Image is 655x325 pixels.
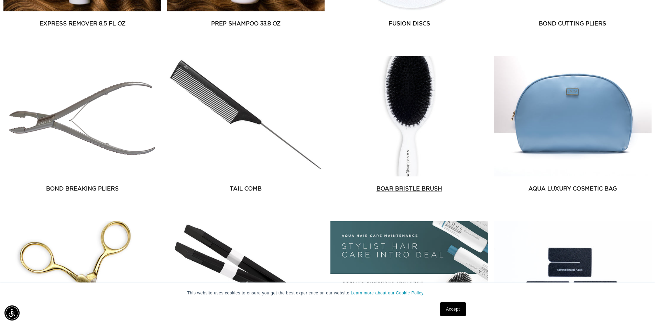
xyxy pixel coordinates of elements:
[167,20,325,28] a: Prep Shampoo 33.8 oz
[4,305,20,321] div: Accessibility Menu
[440,302,466,316] a: Accept
[167,185,325,193] a: Tail Comb
[187,290,468,296] p: This website uses cookies to ensure you get the best experience on our website.
[3,20,161,28] a: Express Remover 8.5 fl oz
[3,185,161,193] a: Bond Breaking Pliers
[330,185,488,193] a: Boar Bristle Brush
[351,291,425,295] a: Learn more about our Cookie Policy.
[494,185,652,193] a: AQUA Luxury Cosmetic Bag
[494,20,652,28] a: Bond Cutting Pliers
[330,20,488,28] a: Fusion Discs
